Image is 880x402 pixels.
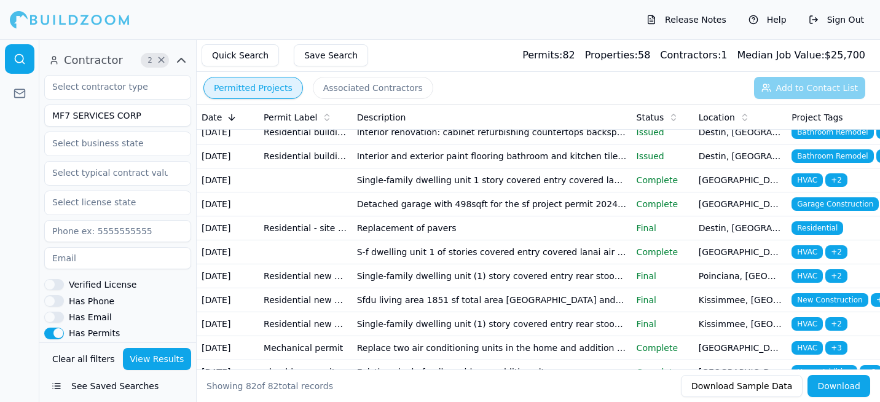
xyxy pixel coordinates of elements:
[268,381,279,391] span: 82
[197,312,259,336] td: [DATE]
[660,49,721,61] span: Contractors:
[742,10,793,30] button: Help
[694,168,787,192] td: [GEOGRAPHIC_DATA], [GEOGRAPHIC_DATA]
[352,336,632,360] td: Replace two air conditioning units in the home and addition ducts
[637,246,689,258] p: Complete
[352,168,632,192] td: Single-family dwelling unit 1 story covered entry covered lanai air conditioning pad sidewalk and...
[637,366,689,378] p: Complete
[352,288,632,312] td: Sfdu living area 1851 sf total area [GEOGRAPHIC_DATA] and walkway
[694,288,787,312] td: Kissimmee, [GEOGRAPHIC_DATA]
[694,120,787,144] td: Destin, [GEOGRAPHIC_DATA]
[197,216,259,240] td: [DATE]
[792,149,873,163] span: Bathroom Remodel
[825,317,847,331] span: + 2
[681,375,803,397] button: Download Sample Data
[44,247,191,269] input: Email
[640,10,733,30] button: Release Notes
[206,380,333,392] div: Showing of total records
[694,144,787,168] td: Destin, [GEOGRAPHIC_DATA]
[259,312,352,336] td: Residential new permit - ex: new house
[352,240,632,264] td: S-f dwelling unit 1 of stories covered entry covered lanai air conditioning pad sidewalk detached
[44,104,191,127] input: Business name
[792,197,879,211] span: Garage Construction
[45,76,175,98] input: Select contractor type
[637,222,689,234] p: Final
[792,365,857,379] span: Home Addition
[660,48,727,63] div: 1
[792,317,823,331] span: HVAC
[694,264,787,288] td: Poinciana, [GEOGRAPHIC_DATA]
[69,313,112,321] label: Has Email
[694,216,787,240] td: Destin, [GEOGRAPHIC_DATA]
[522,49,562,61] span: Permits:
[807,375,870,397] button: Download
[792,221,843,235] span: Residential
[737,49,824,61] span: Median Job Value:
[792,293,868,307] span: New Construction
[197,288,259,312] td: [DATE]
[64,52,123,69] span: Contractor
[203,77,303,99] button: Permitted Projects
[637,150,689,162] p: Issued
[637,342,689,354] p: Complete
[45,162,175,184] input: Select typical contract value
[197,144,259,168] td: [DATE]
[694,240,787,264] td: [GEOGRAPHIC_DATA], [GEOGRAPHIC_DATA]
[792,111,875,124] div: Project Tags
[352,192,632,216] td: Detached garage with 498sqft for the sf project permit 2024100951
[352,144,632,168] td: Interior and exterior paint flooring bathroom and kitchen tile drywall repair windows replacement...
[585,48,651,63] div: 58
[197,240,259,264] td: [DATE]
[357,111,627,124] div: Description
[259,336,352,360] td: Mechanical permit
[123,348,192,370] button: View Results
[585,49,638,61] span: Properties:
[259,120,352,144] td: Residential building - renovation
[259,264,352,288] td: Residential new permit - ex: new house
[792,173,823,187] span: HVAC
[202,111,254,124] div: Date
[637,174,689,186] p: Complete
[264,111,347,124] div: Permit Label
[637,294,689,306] p: Final
[144,54,156,66] span: 2
[45,191,175,213] input: Select license state
[69,297,114,305] label: Has Phone
[637,126,689,138] p: Issued
[699,111,782,124] div: Location
[352,360,632,384] td: Existing single family residence addition alter reno
[197,192,259,216] td: [DATE]
[825,269,847,283] span: + 2
[694,192,787,216] td: [GEOGRAPHIC_DATA], [GEOGRAPHIC_DATA]
[637,198,689,210] p: Complete
[522,48,575,63] div: 82
[49,348,118,370] button: Clear all filters
[352,312,632,336] td: Single-family dwelling unit (1) story covered entry rear stoop air conditioning pad sidewalk and ...
[197,336,259,360] td: [DATE]
[45,132,175,154] input: Select business state
[352,120,632,144] td: Interior renovation: cabinet refurbishing countertops backsplash flooring bathroom tile paint min...
[637,270,689,282] p: Final
[246,381,257,391] span: 82
[352,264,632,288] td: Single-family dwelling unit (1) story covered entry rear stoop air conditioning pad sidewalk and ...
[69,280,136,289] label: Verified License
[259,144,352,168] td: Residential building - renovation
[197,360,259,384] td: [DATE]
[792,269,823,283] span: HVAC
[694,336,787,360] td: [GEOGRAPHIC_DATA], [GEOGRAPHIC_DATA]
[259,360,352,384] td: plumbing permit
[825,173,847,187] span: + 2
[792,125,873,139] span: Bathroom Remodel
[694,312,787,336] td: Kissimmee, [GEOGRAPHIC_DATA]
[825,245,847,259] span: + 2
[825,341,847,355] span: + 3
[259,216,352,240] td: Residential - site disturbance/modification
[44,50,191,70] button: Contractor2Clear Contractor filters
[637,318,689,330] p: Final
[637,111,689,124] div: Status
[803,10,870,30] button: Sign Out
[197,264,259,288] td: [DATE]
[313,77,433,99] button: Associated Contractors
[197,168,259,192] td: [DATE]
[792,245,823,259] span: HVAC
